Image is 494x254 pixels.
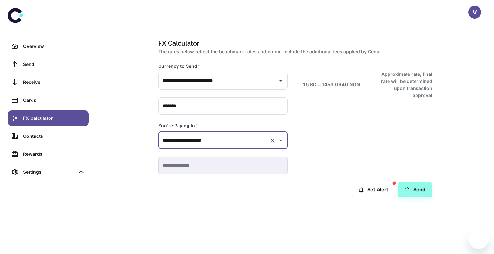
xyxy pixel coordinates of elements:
h1: FX Calculator [158,39,430,48]
button: Open [276,136,285,145]
div: FX Calculator [23,115,85,122]
a: Send [398,182,432,197]
a: Cards [8,92,89,108]
div: Cards [23,97,85,104]
h6: 1 USD = 1453.0940 NGN [303,81,360,89]
button: Open [276,76,285,85]
button: V [468,6,481,19]
a: Receive [8,74,89,90]
div: Settings [23,169,75,176]
a: Send [8,57,89,72]
div: Contacts [23,133,85,140]
button: Clear [268,136,277,145]
label: Currency to Send [158,63,200,69]
div: Overview [23,43,85,50]
h6: Approximate rate, final rate will be determined upon transaction approval [374,71,432,99]
div: Receive [23,79,85,86]
a: Contacts [8,128,89,144]
a: Rewards [8,146,89,162]
button: Set Alert [352,182,395,197]
a: FX Calculator [8,110,89,126]
a: Overview [8,39,89,54]
iframe: Button to launch messaging window [468,228,489,249]
label: You're Paying In [158,122,198,129]
div: Settings [8,164,89,180]
div: Rewards [23,151,85,158]
div: Send [23,61,85,68]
